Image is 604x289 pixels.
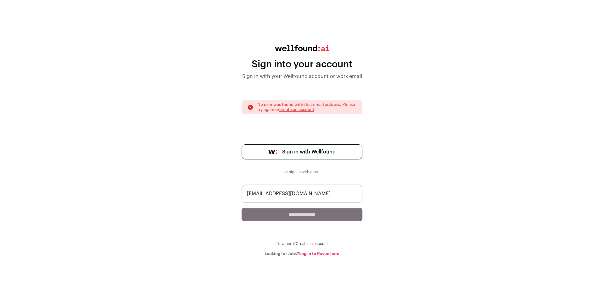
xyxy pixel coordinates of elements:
[242,251,362,256] div: Looking for Jobs?
[282,148,336,156] span: Sign in with Wellfound
[242,59,362,70] div: Sign into your account
[268,150,277,154] img: wellfound-symbol-flush-black-fb3c872781a75f747ccb3a119075da62bfe97bd399995f84a933054e44a575c4.png
[242,241,362,246] div: New here?
[299,252,339,256] a: Log in to Raven here
[296,242,328,246] a: Create an account
[282,170,322,175] div: or sign in with email
[275,45,329,51] img: wellfound:ai
[279,108,314,112] a: create an account
[242,144,362,159] a: Sign in with Wellfound
[242,73,362,80] div: Sign in with your Wellfound account or work email
[242,185,362,203] input: name@work-email.com
[257,102,357,112] p: No user was found with that email address. Please try again or .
